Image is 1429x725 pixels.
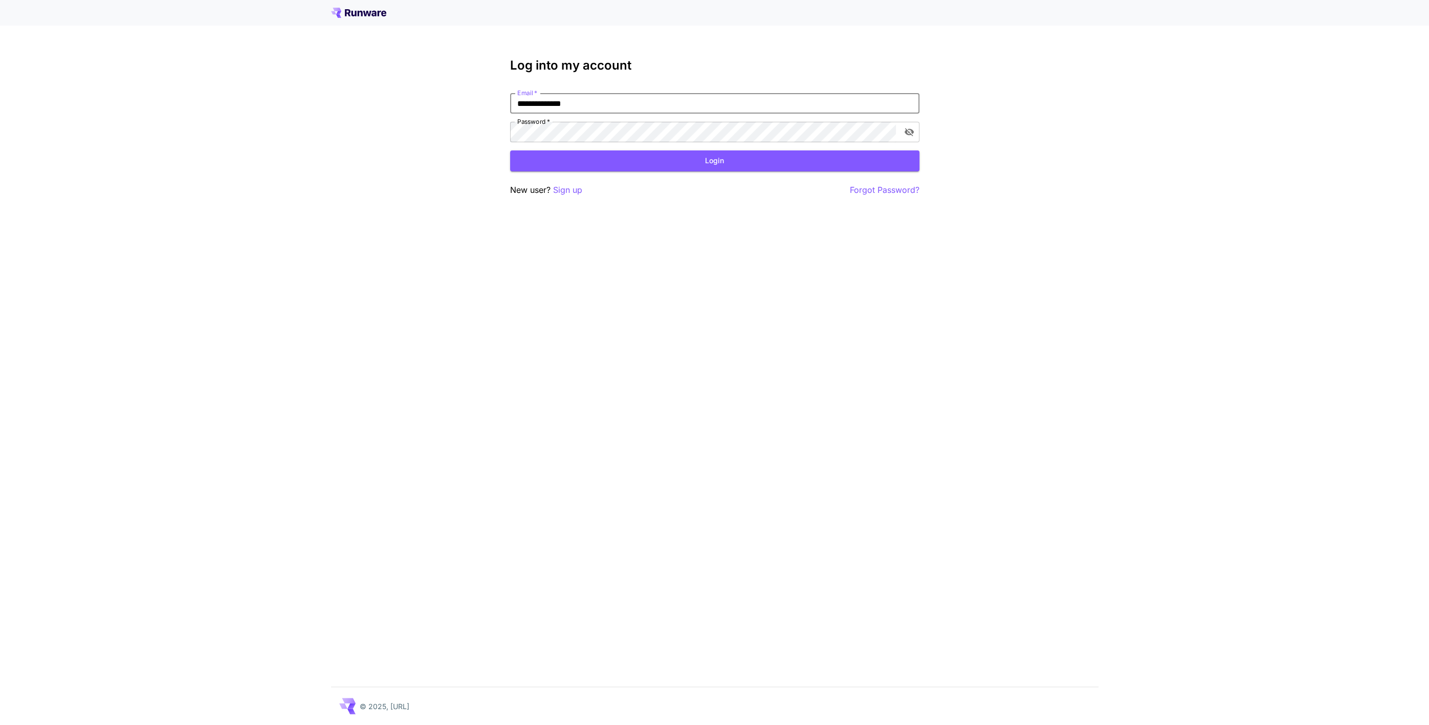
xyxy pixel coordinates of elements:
[850,184,919,196] button: Forgot Password?
[510,150,919,171] button: Login
[517,117,550,126] label: Password
[360,701,409,712] p: © 2025, [URL]
[900,123,918,141] button: toggle password visibility
[510,184,582,196] p: New user?
[517,89,537,97] label: Email
[510,58,919,73] h3: Log into my account
[553,184,582,196] button: Sign up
